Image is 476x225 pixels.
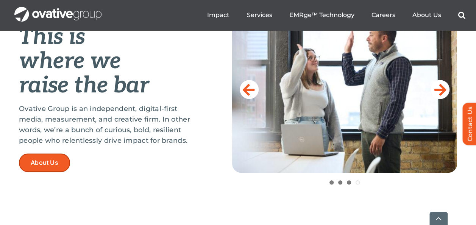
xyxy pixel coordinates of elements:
em: This is [19,23,85,51]
a: Careers [371,11,395,19]
em: where we [19,48,121,75]
p: Ovative Group is an independent, digital-first media, measurement, and creative firm. In other wo... [19,103,194,146]
a: 1 [329,180,334,184]
a: Services [247,11,272,19]
a: OG_Full_horizontal_WHT [14,6,101,13]
a: EMRge™ Technology [289,11,354,19]
a: 4 [356,180,360,184]
em: raise the bar [19,72,149,99]
a: 2 [338,180,342,184]
a: Search [458,11,465,19]
nav: Menu [207,3,465,27]
a: Impact [207,11,229,19]
a: About Us [19,153,70,172]
span: About Us [31,159,58,166]
img: Home-Raise-the-Bar-4-1-scaled.jpg [232,21,457,173]
a: About Us [412,11,441,19]
a: 3 [347,180,351,184]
